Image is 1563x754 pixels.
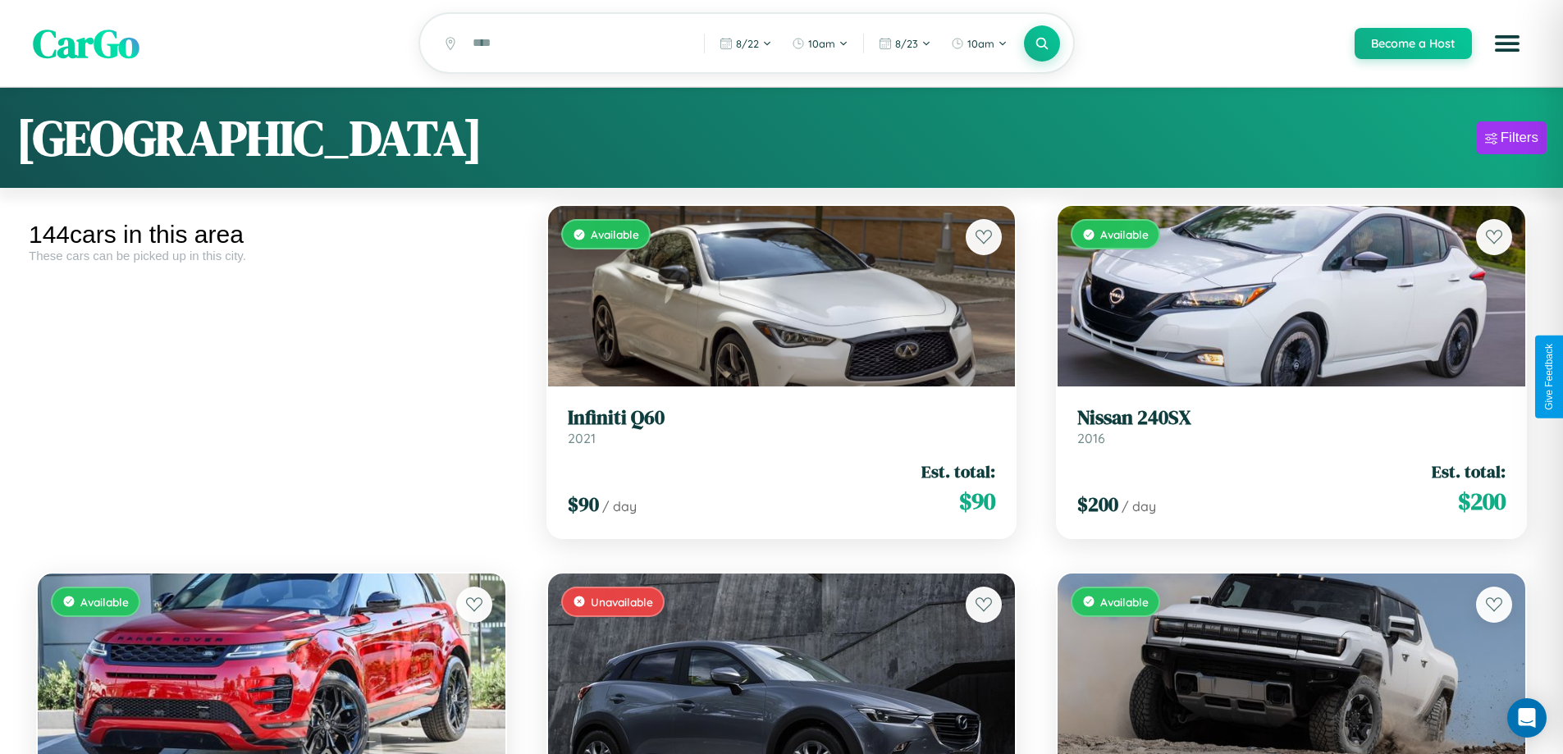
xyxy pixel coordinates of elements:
[568,406,996,430] h3: Infiniti Q60
[967,37,994,50] span: 10am
[1432,459,1506,483] span: Est. total:
[80,595,129,609] span: Available
[591,227,639,241] span: Available
[895,37,918,50] span: 8 / 23
[568,406,996,446] a: Infiniti Q602021
[602,498,637,514] span: / day
[1100,227,1149,241] span: Available
[1077,430,1105,446] span: 2016
[29,221,514,249] div: 144 cars in this area
[568,491,599,518] span: $ 90
[943,30,1016,57] button: 10am
[1484,21,1530,66] button: Open menu
[1077,406,1506,430] h3: Nissan 240SX
[1501,130,1538,146] div: Filters
[33,16,139,71] span: CarGo
[808,37,835,50] span: 10am
[1077,406,1506,446] a: Nissan 240SX2016
[1122,498,1156,514] span: / day
[1543,344,1555,410] div: Give Feedback
[1458,485,1506,518] span: $ 200
[1507,698,1547,738] div: Open Intercom Messenger
[16,104,482,171] h1: [GEOGRAPHIC_DATA]
[1100,595,1149,609] span: Available
[871,30,939,57] button: 8/23
[591,595,653,609] span: Unavailable
[568,430,596,446] span: 2021
[784,30,857,57] button: 10am
[736,37,759,50] span: 8 / 22
[29,249,514,263] div: These cars can be picked up in this city.
[1077,491,1118,518] span: $ 200
[1355,28,1472,59] button: Become a Host
[959,485,995,518] span: $ 90
[1477,121,1547,154] button: Filters
[711,30,780,57] button: 8/22
[921,459,995,483] span: Est. total:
